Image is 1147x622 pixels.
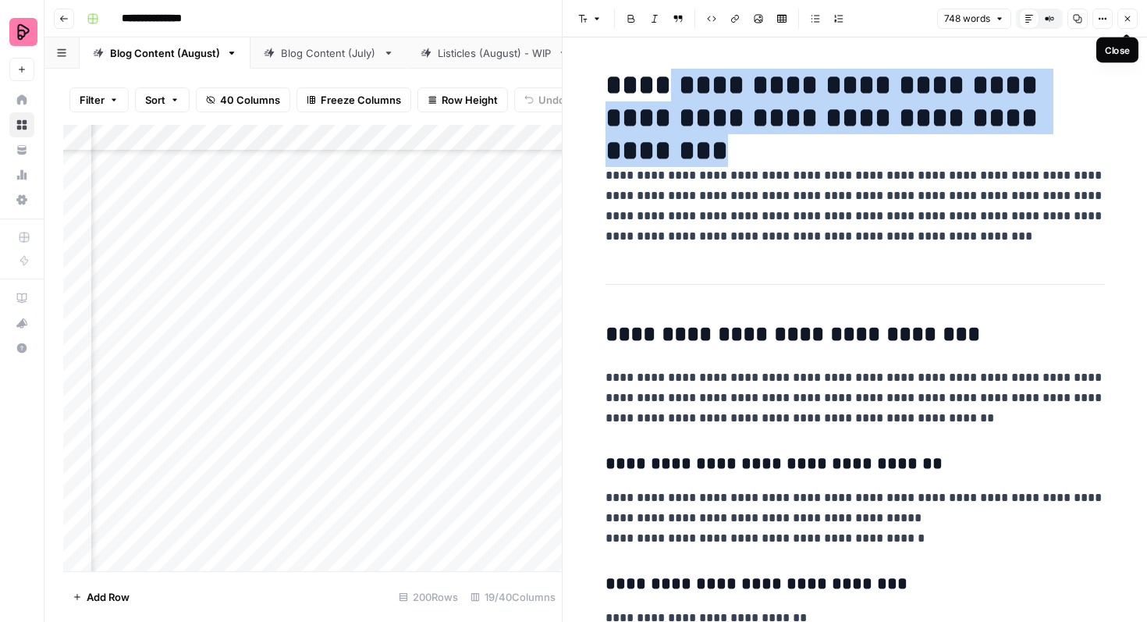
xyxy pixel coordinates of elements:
a: AirOps Academy [9,286,34,311]
button: Sort [135,87,190,112]
div: 200 Rows [392,585,464,610]
div: Blog Content (August) [110,45,220,61]
a: Settings [9,187,34,212]
span: 748 words [944,12,990,26]
a: Blog Content (August) [80,37,250,69]
button: Filter [69,87,129,112]
button: 748 words [937,9,1011,29]
button: Undo [514,87,575,112]
button: Freeze Columns [297,87,411,112]
button: Help + Support [9,336,34,361]
a: Blog Content (July) [250,37,407,69]
span: Freeze Columns [321,92,401,108]
span: Filter [80,92,105,108]
button: What's new? [9,311,34,336]
button: 40 Columns [196,87,290,112]
button: Row Height [417,87,508,112]
button: Workspace: Preply [9,12,34,52]
div: Listicles (August) - WIP [438,45,552,61]
a: Listicles (August) - WIP [407,37,582,69]
button: Add Row [63,585,139,610]
div: Blog Content (July) [281,45,377,61]
a: Home [9,87,34,112]
a: Usage [9,162,34,187]
span: 40 Columns [220,92,280,108]
img: Preply Logo [9,18,37,46]
a: Browse [9,112,34,137]
span: Undo [538,92,565,108]
div: What's new? [10,311,34,335]
div: 19/40 Columns [464,585,562,610]
a: Your Data [9,137,34,162]
span: Sort [145,92,165,108]
span: Add Row [87,589,130,605]
span: Row Height [442,92,498,108]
